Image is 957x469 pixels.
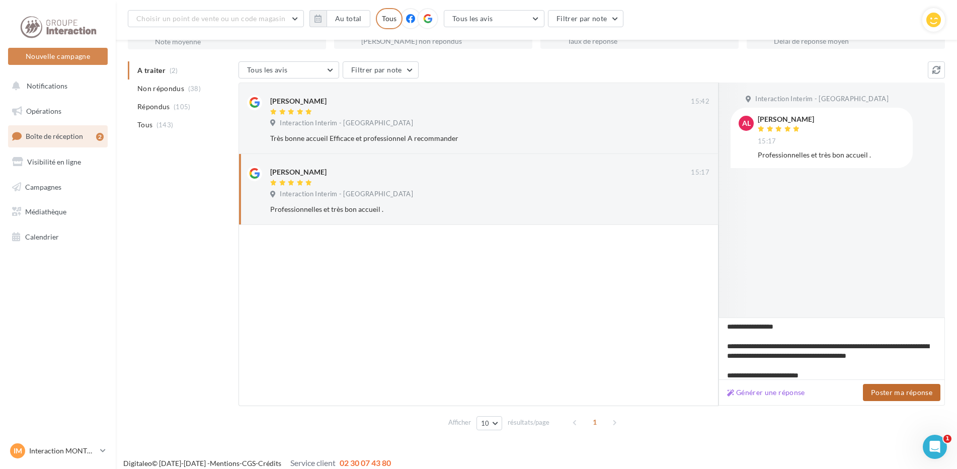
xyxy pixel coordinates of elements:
span: Interaction Interim - [GEOGRAPHIC_DATA] [280,190,413,199]
p: Interaction MONTPELLIER [29,446,96,456]
a: CGS [242,459,256,467]
span: (38) [188,85,201,93]
span: Tous [137,120,152,130]
button: Tous les avis [238,61,339,79]
span: Tous les avis [247,65,288,74]
button: Générer une réponse [723,386,809,399]
span: Choisir un point de vente ou un code magasin [136,14,285,23]
button: Filtrer par note [343,61,419,79]
span: 15:42 [691,97,709,106]
a: Digitaleo [123,459,152,467]
span: Répondus [137,102,170,112]
button: Choisir un point de vente ou un code magasin [128,10,304,27]
div: Professionnelles et très bon accueil . [758,150,905,160]
div: Professionnelles et très bon accueil . [270,204,644,214]
div: Très bonne accueil Efficace et professionnel A recommander [270,133,644,143]
span: Médiathèque [25,207,66,216]
span: 02 30 07 43 80 [340,458,391,467]
span: Boîte de réception [26,132,83,140]
a: Boîte de réception2 [6,125,110,147]
a: Médiathèque [6,201,110,222]
button: Tous les avis [444,10,544,27]
a: IM Interaction MONTPELLIER [8,441,108,460]
button: Notifications [6,75,106,97]
span: IM [14,446,22,456]
span: 1 [943,435,951,443]
button: Au total [327,10,370,27]
span: Opérations [26,107,61,115]
button: Au total [309,10,370,27]
a: Campagnes [6,177,110,198]
span: Afficher [448,418,471,427]
span: © [DATE]-[DATE] - - - [123,459,391,467]
button: 10 [476,416,502,430]
span: Interaction Interim - [GEOGRAPHIC_DATA] [755,95,889,104]
span: 15:17 [691,168,709,177]
span: Interaction Interim - [GEOGRAPHIC_DATA] [280,119,413,128]
span: Notifications [27,82,67,90]
button: Filtrer par note [548,10,624,27]
div: [PERSON_NAME] [270,167,327,177]
span: résultats/page [508,418,549,427]
button: Poster ma réponse [863,384,940,401]
button: Nouvelle campagne [8,48,108,65]
a: Opérations [6,101,110,122]
a: Visibilité en ligne [6,151,110,173]
span: AL [742,118,751,128]
div: [PERSON_NAME] [270,96,327,106]
span: 15:17 [758,137,776,146]
a: Mentions [210,459,240,467]
span: (105) [174,103,191,111]
div: Tous [376,8,403,29]
span: Non répondus [137,84,184,94]
span: Visibilité en ligne [27,158,81,166]
div: 2 [96,133,104,141]
div: [PERSON_NAME] [758,116,814,123]
a: Calendrier [6,226,110,248]
iframe: Intercom live chat [923,435,947,459]
span: 1 [587,414,603,430]
span: (143) [156,121,174,129]
span: Campagnes [25,182,61,191]
span: 10 [481,419,490,427]
span: Service client [290,458,336,467]
span: Calendrier [25,232,59,241]
span: Tous les avis [452,14,493,23]
a: Crédits [258,459,281,467]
